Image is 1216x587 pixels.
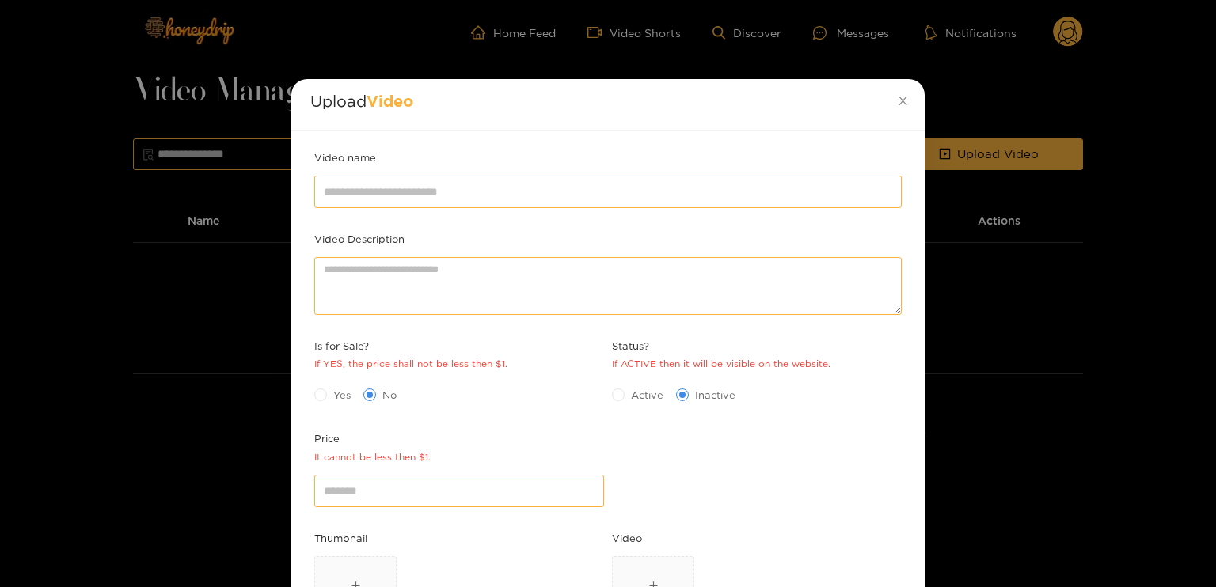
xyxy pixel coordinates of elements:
[367,92,413,109] span: Video
[314,176,902,207] input: Video name
[314,150,376,165] label: Video name
[625,387,670,403] span: Active
[314,257,902,315] textarea: Video Description
[376,387,403,403] span: No
[612,357,830,372] div: If ACTIVE then it will be visible on the website.
[314,338,507,354] span: Is for Sale?
[314,231,405,247] label: Video Description
[310,92,906,109] h2: Upload
[314,530,367,546] label: Thumbnail
[880,79,925,123] button: Close
[689,387,742,403] span: Inactive
[612,530,642,546] label: Video
[612,338,830,354] span: Status?
[314,357,507,372] div: If YES, the price shall not be less then $1.
[327,387,357,403] span: Yes
[314,450,431,465] div: It cannot be less then $1.
[314,430,431,446] span: Price
[897,95,909,107] span: close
